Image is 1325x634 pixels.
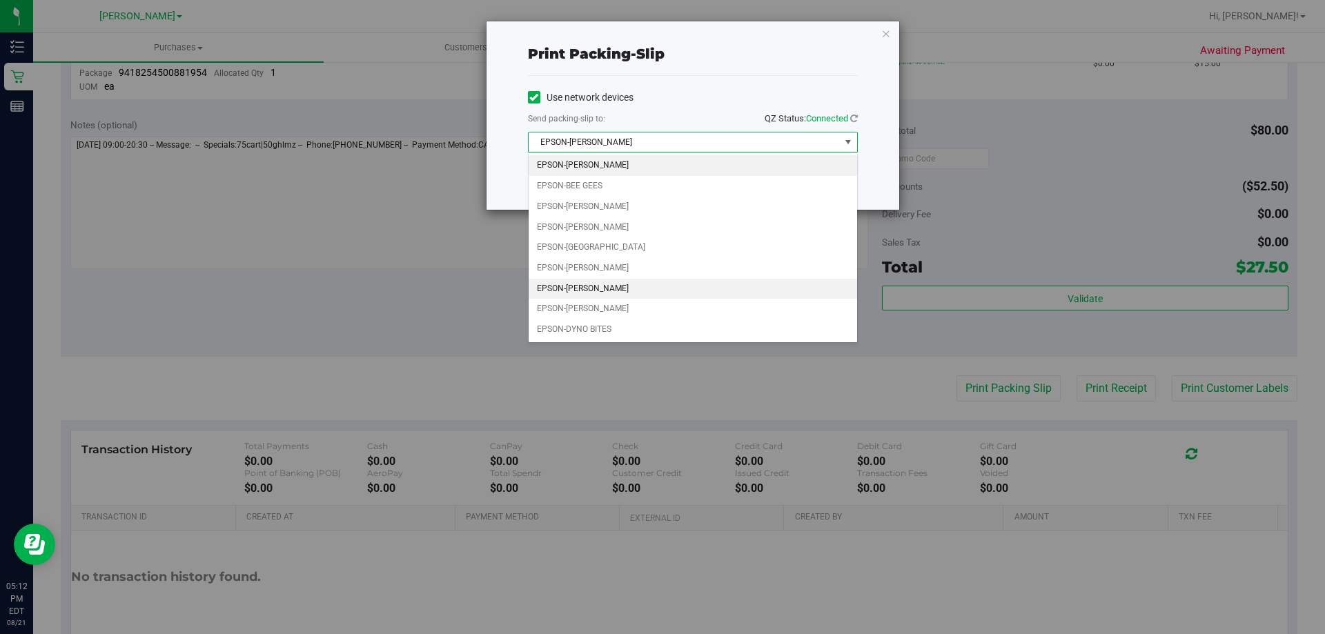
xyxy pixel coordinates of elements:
li: EPSON-[PERSON_NAME] [529,279,857,299]
span: Print packing-slip [528,46,665,62]
li: EPSON-[PERSON_NAME] [529,299,857,319]
span: select [839,132,856,152]
label: Use network devices [528,90,634,105]
span: QZ Status: [765,113,858,123]
li: EPSON-DYNO BITES [529,319,857,340]
li: EPSON-[PERSON_NAME] [529,217,857,238]
li: EPSON-BEE GEES [529,176,857,197]
span: Connected [806,113,848,123]
li: EPSON-[PERSON_NAME] [529,258,857,279]
li: EPSON-[GEOGRAPHIC_DATA] [529,237,857,258]
li: EPSON-[PERSON_NAME] [529,197,857,217]
li: EPSON-[PERSON_NAME] [529,155,857,176]
label: Send packing-slip to: [528,112,605,125]
iframe: Resource center [14,524,55,565]
span: EPSON-[PERSON_NAME] [529,132,840,152]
